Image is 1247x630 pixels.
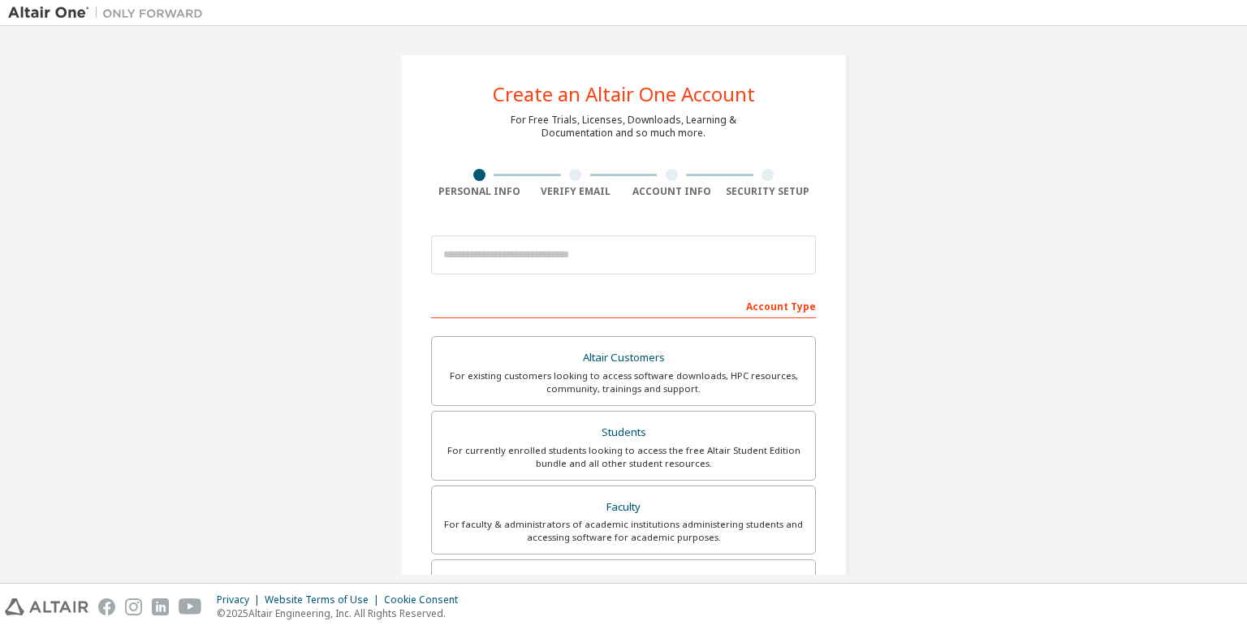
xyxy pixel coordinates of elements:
img: facebook.svg [98,598,115,615]
img: altair_logo.svg [5,598,88,615]
div: Account Info [623,185,720,198]
div: Verify Email [528,185,624,198]
p: © 2025 Altair Engineering, Inc. All Rights Reserved. [217,606,468,620]
div: Everyone else [442,570,805,593]
img: linkedin.svg [152,598,169,615]
div: For currently enrolled students looking to access the free Altair Student Edition bundle and all ... [442,444,805,470]
div: Personal Info [431,185,528,198]
div: For Free Trials, Licenses, Downloads, Learning & Documentation and so much more. [511,114,736,140]
div: Students [442,421,805,444]
div: For faculty & administrators of academic institutions administering students and accessing softwa... [442,518,805,544]
div: Faculty [442,496,805,519]
div: For existing customers looking to access software downloads, HPC resources, community, trainings ... [442,369,805,395]
div: Security Setup [720,185,817,198]
div: Cookie Consent [384,593,468,606]
div: Account Type [431,292,816,318]
img: instagram.svg [125,598,142,615]
img: youtube.svg [179,598,202,615]
img: Altair One [8,5,211,21]
div: Create an Altair One Account [493,84,755,104]
div: Privacy [217,593,265,606]
div: Website Terms of Use [265,593,384,606]
div: Altair Customers [442,347,805,369]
